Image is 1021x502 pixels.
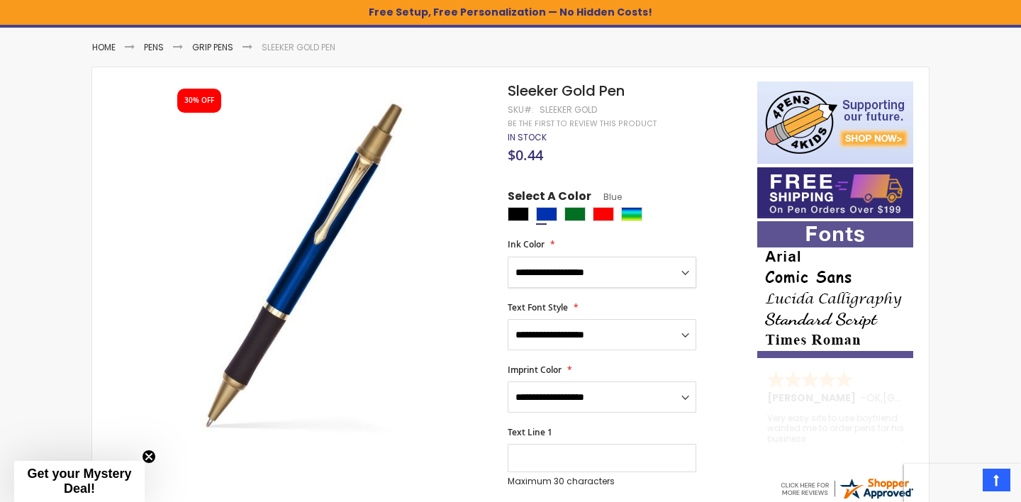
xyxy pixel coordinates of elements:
span: In stock [508,131,547,143]
a: Home [92,41,116,53]
li: Sleeker Gold Pen [262,42,335,53]
img: 4pens 4 kids [757,82,913,164]
span: Sleeker Gold Pen [508,81,625,101]
button: Close teaser [142,450,156,464]
p: Maximum 30 characters [508,476,696,487]
div: Assorted [621,207,642,221]
span: - , [861,391,987,405]
span: Imprint Color [508,364,562,376]
a: Be the first to review this product [508,118,657,129]
img: Free shipping on orders over $199 [757,167,913,218]
span: OK [866,391,881,405]
div: Green [564,207,586,221]
div: Blue [536,207,557,221]
span: Get your Mystery Deal! [27,467,131,496]
span: Text Line 1 [508,426,552,438]
span: [GEOGRAPHIC_DATA] [883,391,987,405]
div: Get your Mystery Deal!Close teaser [14,461,145,502]
div: 30% OFF [184,96,214,106]
div: Availability [508,132,547,143]
div: Black [508,207,529,221]
span: [PERSON_NAME] [767,391,861,405]
span: $0.44 [508,145,543,164]
img: font-personalization-examples [757,221,913,358]
div: Very easy site to use boyfriend wanted me to order pens for his business [767,413,905,444]
img: 5213-blue_1.jpeg [121,80,489,448]
div: Sleeker Gold [540,104,597,116]
a: Grip Pens [192,41,233,53]
span: Select A Color [508,189,591,208]
div: Red [593,207,614,221]
span: Ink Color [508,238,545,250]
img: 4pens.com widget logo [779,476,915,501]
a: Pens [144,41,164,53]
span: Blue [591,191,622,203]
strong: SKU [508,104,534,116]
iframe: Google Customer Reviews [904,464,1021,502]
span: Text Font Style [508,301,568,313]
